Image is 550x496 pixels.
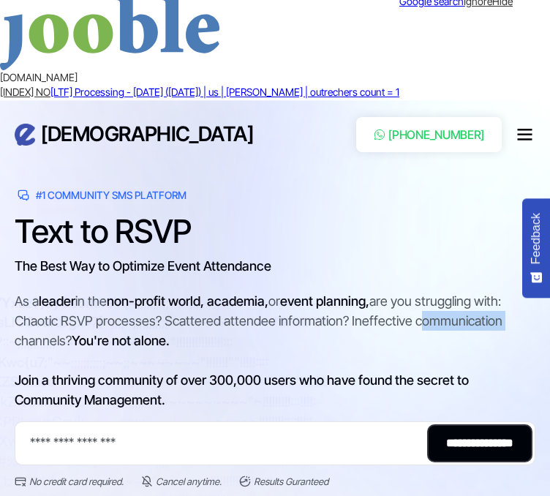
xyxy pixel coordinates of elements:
[254,474,328,489] div: Results Guranteed
[50,86,399,98] a: [LTF] Processing - [DATE] ([DATE]) | us | [PERSON_NAME] | outrechers count = 1
[36,188,187,203] div: #1 Community SMS Platform
[39,293,75,309] span: leader
[388,126,484,143] div: [PHONE_NUMBER]
[156,474,222,489] div: Cancel anytime.
[15,372,469,407] span: Join a thriving community of over 300,000 users who have found the secret to Community Management.
[15,256,271,277] h3: The Best Way to Optimize Event Attendance
[72,333,170,348] span: You're not alone.
[15,121,253,147] a: home
[29,474,124,489] div: No credit card required.
[522,198,550,298] button: Feedback - Show survey
[15,291,535,410] div: As a in the or are you struggling with: Chaotic RSVP processes? Scattered attendee information? I...
[513,124,535,146] div: menu
[107,293,268,309] span: non-profit world, academia,
[15,421,535,489] form: Email Form 2
[15,212,271,250] h1: Text to RSVP
[280,293,369,309] span: event planning,
[530,213,543,264] span: Feedback
[41,121,253,147] h3: [DEMOGRAPHIC_DATA]
[356,117,502,152] a: [PHONE_NUMBER]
